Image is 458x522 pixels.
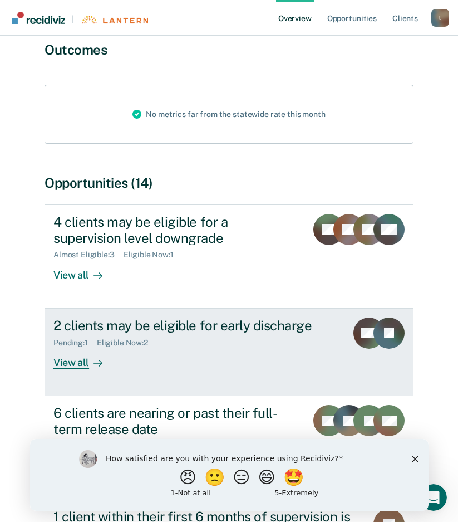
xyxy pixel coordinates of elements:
[45,396,413,500] a: 6 clients are nearing or past their full-term release dateAlmost Eligible:3Eligible Now:3View all
[53,405,298,437] div: 6 clients are nearing or past their full-term release date
[30,439,429,511] iframe: Survey by Kim from Recidiviz
[53,318,338,334] div: 2 clients may be eligible for early discharge
[12,12,65,24] img: Recidiviz
[420,484,447,511] iframe: Intercom live chat
[45,309,413,396] a: 2 clients may be eligible for early dischargePending:1Eligible Now:2View all
[53,214,298,246] div: 4 clients may be eligible for a supervision level downgrade
[124,250,183,260] div: Eligible Now : 1
[97,338,157,348] div: Eligible Now : 2
[45,204,413,309] a: 4 clients may be eligible for a supervision level downgradeAlmost Eligible:3Eligible Now:1View all
[65,14,81,24] span: |
[431,9,449,27] button: Profile dropdown button
[53,338,97,348] div: Pending : 1
[124,85,334,143] div: No metrics far from the statewide rate this month
[53,260,116,281] div: View all
[431,9,449,27] div: l
[45,175,413,191] div: Opportunities (14)
[53,347,116,369] div: View all
[81,16,148,24] img: Lantern
[53,250,124,260] div: Almost Eligible : 3
[45,42,413,58] div: Outcomes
